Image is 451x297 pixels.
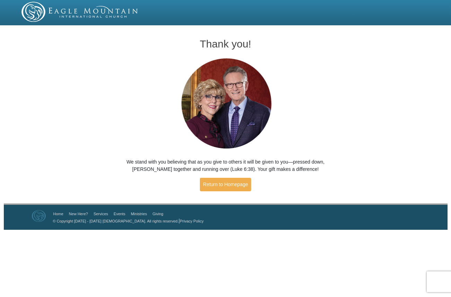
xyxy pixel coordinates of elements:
[131,212,147,216] a: Ministries
[180,219,203,223] a: Privacy Policy
[116,158,335,173] p: We stand with you believing that as you give to others it will be given to you—pressed down, [PER...
[114,212,125,216] a: Events
[21,2,139,22] img: EMIC
[94,212,108,216] a: Services
[32,210,46,222] img: Eagle Mountain International Church
[69,212,88,216] a: New Here?
[200,178,251,191] a: Return to Homepage
[152,212,163,216] a: Giving
[53,212,63,216] a: Home
[175,56,277,151] img: Pastors George and Terri Pearsons
[51,217,204,225] p: |
[53,219,179,223] a: © Copyright [DATE] - [DATE] [DEMOGRAPHIC_DATA]. All rights reserved.
[116,38,335,50] h1: Thank you!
